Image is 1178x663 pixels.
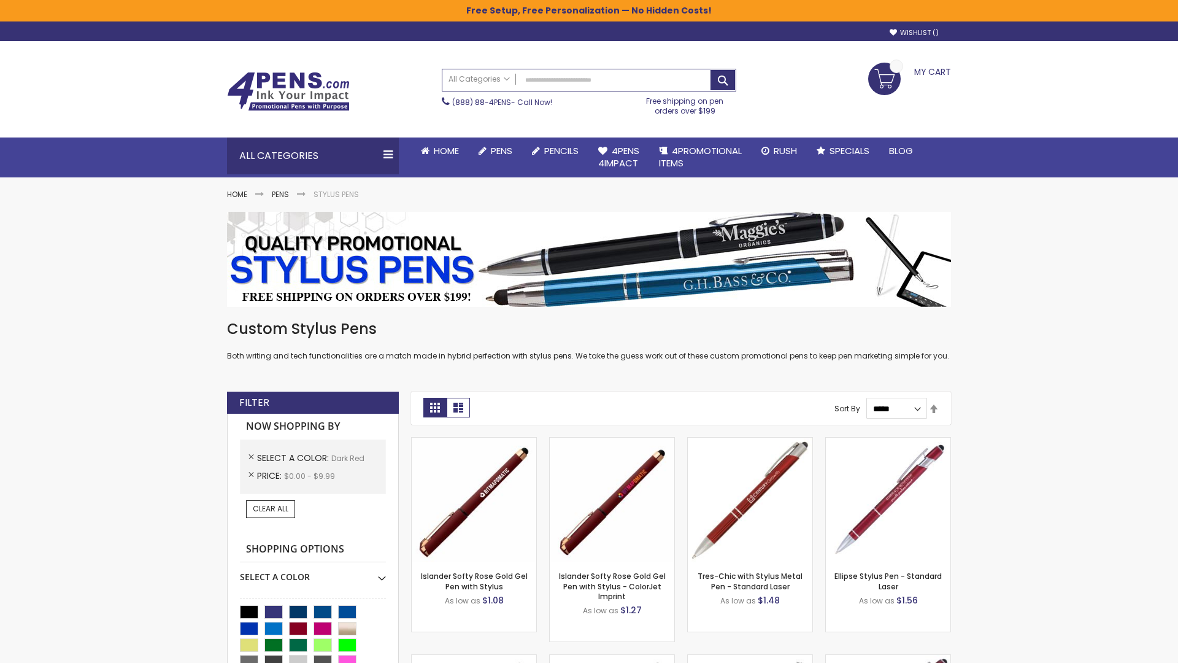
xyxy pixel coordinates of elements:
[331,453,364,463] span: Dark Red
[826,438,950,562] img: Ellipse Stylus Pen - Standard Laser-Dark Red
[246,500,295,518] a: Clear All
[240,414,386,440] strong: Now Shopping by
[688,438,812,562] img: Tres-Chic with Stylus Metal Pen - Standard Laser-Dark Red
[227,212,951,307] img: Stylus Pens
[469,138,522,165] a: Pens
[452,97,511,107] a: (888) 88-4PENS
[491,144,512,157] span: Pens
[896,594,918,607] span: $1.56
[620,604,642,616] span: $1.27
[448,74,510,84] span: All Categories
[550,438,674,562] img: Islander Softy Rose Gold Gel Pen with Stylus - ColorJet Imprint-Dark Red
[890,28,939,37] a: Wishlist
[412,438,536,562] img: Islander Softy Rose Gold Gel Pen with Stylus-Dark Red
[227,72,350,111] img: 4Pens Custom Pens and Promotional Products
[423,398,447,417] strong: Grid
[240,537,386,563] strong: Shopping Options
[239,396,269,409] strong: Filter
[634,91,737,116] div: Free shipping on pen orders over $199
[227,138,399,174] div: All Categories
[522,138,588,165] a: Pencils
[550,437,674,448] a: Islander Softy Rose Gold Gel Pen with Stylus - ColorJet Imprint-Dark Red
[720,595,756,606] span: As low as
[688,437,812,448] a: Tres-Chic with Stylus Metal Pen - Standard Laser-Dark Red
[598,144,639,169] span: 4Pens 4impact
[544,144,579,157] span: Pencils
[659,144,742,169] span: 4PROMOTIONAL ITEMS
[445,595,480,606] span: As low as
[482,594,504,607] span: $1.08
[284,471,335,481] span: $0.00 - $9.99
[434,144,459,157] span: Home
[826,437,950,448] a: Ellipse Stylus Pen - Standard Laser-Dark Red
[559,571,666,601] a: Islander Softy Rose Gold Gel Pen with Stylus - ColorJet Imprint
[240,562,386,583] div: Select A Color
[807,138,879,165] a: Specials
[227,189,247,200] a: Home
[583,605,618,616] span: As low as
[834,571,942,591] a: Ellipse Stylus Pen - Standard Laser
[649,138,752,177] a: 4PROMOTIONALITEMS
[834,403,860,414] label: Sort By
[758,594,780,607] span: $1.48
[698,571,803,591] a: Tres-Chic with Stylus Metal Pen - Standard Laser
[889,144,913,157] span: Blog
[253,503,288,514] span: Clear All
[314,189,359,200] strong: Stylus Pens
[257,452,331,464] span: Select A Color
[272,189,289,200] a: Pens
[412,437,536,448] a: Islander Softy Rose Gold Gel Pen with Stylus-Dark Red
[442,69,516,90] a: All Categories
[774,144,797,157] span: Rush
[452,97,552,107] span: - Call Now!
[227,319,951,339] h1: Custom Stylus Pens
[411,138,469,165] a: Home
[879,138,923,165] a: Blog
[257,470,284,482] span: Price
[859,595,895,606] span: As low as
[752,138,807,165] a: Rush
[830,144,869,157] span: Specials
[588,138,649,177] a: 4Pens4impact
[227,319,951,362] div: Both writing and tech functionalities are a match made in hybrid perfection with stylus pens. We ...
[421,571,528,591] a: Islander Softy Rose Gold Gel Pen with Stylus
